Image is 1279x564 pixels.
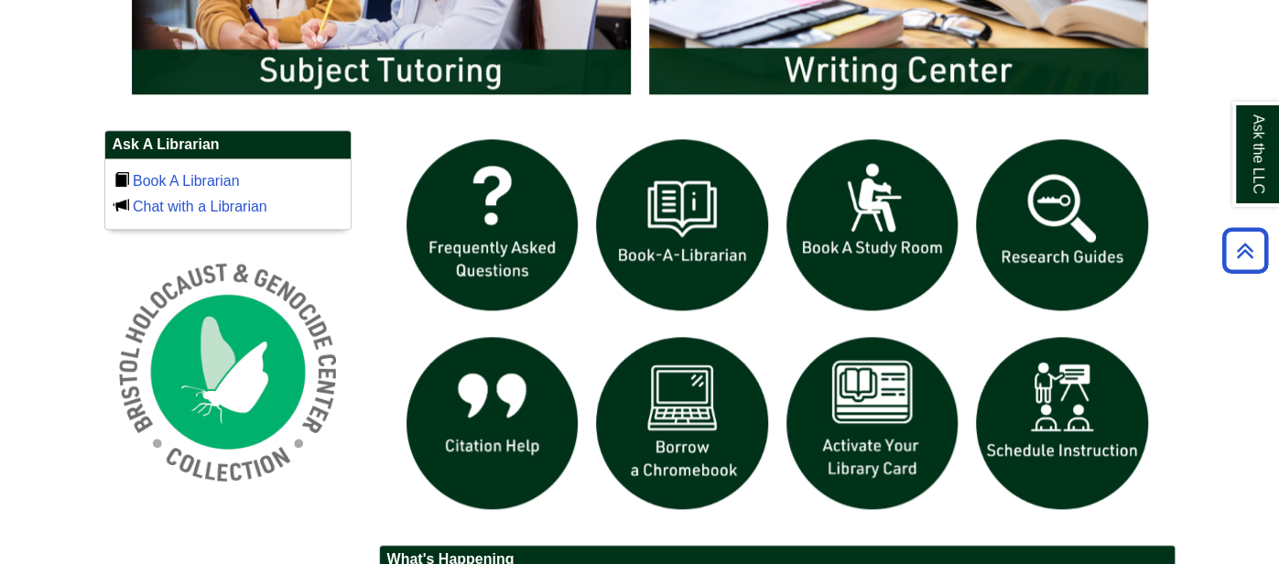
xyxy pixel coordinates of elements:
[133,199,267,214] a: Chat with a Librarian
[967,130,1157,320] img: Research Guides icon links to research guides web page
[967,328,1157,518] img: For faculty. Schedule Library Instruction icon links to form.
[777,130,968,320] img: book a study room icon links to book a study room web page
[105,131,351,159] h2: Ask A Librarian
[397,130,1157,526] div: slideshow
[397,130,588,320] img: frequently asked questions
[777,328,968,518] img: activate Library Card icon links to form to activate student ID into library card
[397,328,588,518] img: citation help icon links to citation help guide page
[587,328,777,518] img: Borrow a chromebook icon links to the borrow a chromebook web page
[133,173,240,189] a: Book A Librarian
[1216,238,1274,263] a: Back to Top
[104,248,352,495] img: Holocaust and Genocide Collection
[587,130,777,320] img: Book a Librarian icon links to book a librarian web page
